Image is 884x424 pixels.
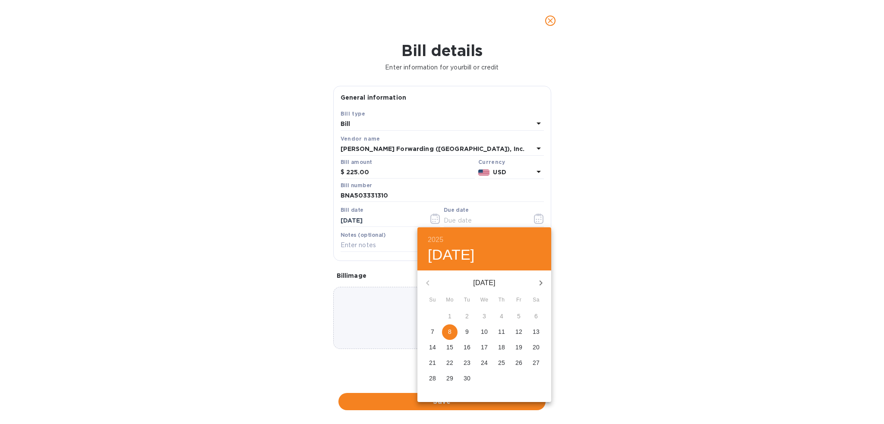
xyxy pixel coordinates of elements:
[494,340,509,355] button: 18
[459,371,475,386] button: 30
[481,358,488,367] p: 24
[528,340,544,355] button: 20
[428,234,443,246] button: 2025
[425,371,440,386] button: 28
[533,343,540,352] p: 20
[425,324,440,340] button: 7
[511,296,527,305] span: Fr
[515,343,522,352] p: 19
[494,296,509,305] span: Th
[459,324,475,340] button: 9
[498,358,505,367] p: 25
[498,327,505,336] p: 11
[459,340,475,355] button: 16
[498,343,505,352] p: 18
[442,340,458,355] button: 15
[481,327,488,336] p: 10
[528,324,544,340] button: 13
[425,340,440,355] button: 14
[494,324,509,340] button: 11
[438,278,530,288] p: [DATE]
[481,343,488,352] p: 17
[464,343,470,352] p: 16
[477,324,492,340] button: 10
[429,343,436,352] p: 14
[448,327,451,336] p: 8
[528,296,544,305] span: Sa
[428,246,475,264] button: [DATE]
[533,327,540,336] p: 13
[459,355,475,371] button: 23
[446,358,453,367] p: 22
[511,355,527,371] button: 26
[477,296,492,305] span: We
[465,327,469,336] p: 9
[442,296,458,305] span: Mo
[425,355,440,371] button: 21
[459,296,475,305] span: Tu
[442,371,458,386] button: 29
[515,358,522,367] p: 26
[477,355,492,371] button: 24
[511,324,527,340] button: 12
[431,327,434,336] p: 7
[528,355,544,371] button: 27
[515,327,522,336] p: 12
[446,343,453,352] p: 15
[429,374,436,383] p: 28
[425,296,440,305] span: Su
[442,324,458,340] button: 8
[477,340,492,355] button: 17
[494,355,509,371] button: 25
[533,358,540,367] p: 27
[464,358,470,367] p: 23
[464,374,470,383] p: 30
[446,374,453,383] p: 29
[511,340,527,355] button: 19
[429,358,436,367] p: 21
[442,355,458,371] button: 22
